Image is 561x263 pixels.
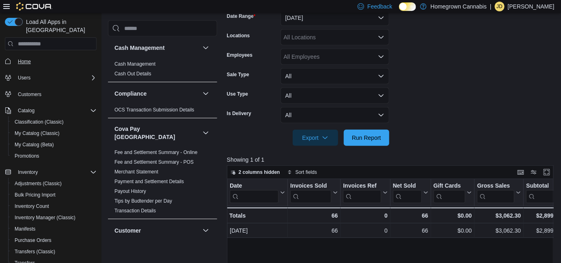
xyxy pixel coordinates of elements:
div: Jordan Denomme [495,2,505,11]
button: Invoices Sold [290,182,338,203]
a: Cash Management [114,61,155,67]
button: Transfers (Classic) [8,246,100,257]
span: Catalog [15,106,97,115]
a: Inventory Manager (Classic) [11,213,79,222]
button: Compliance [201,89,211,98]
a: Fee and Settlement Summary - POS [114,159,194,165]
button: [DATE] [280,10,389,26]
div: Invoices Ref [343,182,381,203]
span: Inventory Count [11,201,97,211]
p: Homegrown Cannabis [431,2,487,11]
button: Cova Pay [GEOGRAPHIC_DATA] [114,125,199,141]
span: Manifests [11,224,97,234]
h3: Compliance [114,90,147,98]
span: Transfers (Classic) [15,248,55,255]
div: Cova Pay [GEOGRAPHIC_DATA] [108,148,217,219]
span: OCS Transaction Submission Details [114,107,194,113]
span: Load All Apps in [GEOGRAPHIC_DATA] [23,18,97,34]
button: Users [2,72,100,83]
span: Home [18,58,31,65]
div: Subtotal [526,182,555,190]
span: Fee and Settlement Summary - POS [114,159,194,165]
a: Tips by Budtender per Day [114,198,172,204]
button: Open list of options [378,53,384,60]
h3: Cash Management [114,44,165,52]
span: Classification (Classic) [11,117,97,127]
a: Bulk Pricing Import [11,190,59,200]
a: My Catalog (Classic) [11,128,63,138]
button: Bulk Pricing Import [8,189,100,201]
div: $0.00 [434,226,472,236]
a: Classification (Classic) [11,117,67,127]
button: All [280,88,389,104]
a: Home [15,57,34,66]
span: Tips by Budtender per Day [114,198,172,204]
span: Promotions [11,151,97,161]
div: Gross Sales [477,182,514,203]
button: Invoices Ref [343,182,387,203]
span: Inventory [15,167,97,177]
button: Customers [2,88,100,100]
div: Invoices Ref [343,182,381,190]
div: Net Sold [393,182,421,190]
div: 0 [343,226,387,236]
button: Cash Management [201,43,211,53]
a: Manifests [11,224,39,234]
span: My Catalog (Classic) [15,130,60,137]
span: Adjustments (Classic) [11,179,97,188]
button: Home [2,55,100,67]
button: All [280,68,389,84]
button: Open list of options [378,34,384,41]
button: Compliance [114,90,199,98]
span: Feedback [367,2,392,11]
button: Classification (Classic) [8,116,100,128]
div: $3,062.30 [477,226,521,236]
img: Cova [16,2,52,11]
span: Customers [15,89,97,99]
label: Is Delivery [227,110,251,117]
button: Inventory [2,167,100,178]
button: Run Report [344,130,389,146]
div: $0.00 [433,211,472,220]
span: Promotions [15,153,39,159]
span: My Catalog (Beta) [15,141,54,148]
span: Inventory Manager (Classic) [15,214,76,221]
span: Bulk Pricing Import [15,192,56,198]
div: Subtotal [526,182,555,203]
label: Employees [227,52,252,58]
div: Compliance [108,105,217,118]
button: My Catalog (Beta) [8,139,100,150]
button: Catalog [15,106,38,115]
span: My Catalog (Beta) [11,140,97,150]
span: My Catalog (Classic) [11,128,97,138]
a: My Catalog (Beta) [11,140,57,150]
button: Customer [114,227,199,235]
span: Manifests [15,226,35,232]
button: Catalog [2,105,100,116]
a: Transaction Details [114,208,156,214]
span: Purchase Orders [15,237,52,244]
a: Promotions [11,151,43,161]
button: Sort fields [284,167,320,177]
span: Classification (Classic) [15,119,64,125]
div: [DATE] [230,226,285,236]
a: Transfers (Classic) [11,247,58,257]
span: Catalog [18,107,35,114]
button: Purchase Orders [8,235,100,246]
label: Sale Type [227,71,249,78]
span: Inventory Count [15,203,49,210]
button: Users [15,73,34,83]
div: 66 [393,211,428,220]
span: Transfers (Classic) [11,247,97,257]
span: Export [298,130,333,146]
span: Inventory [18,169,38,175]
div: Totals [229,211,285,220]
span: Payment and Settlement Details [114,178,184,185]
label: Date Range [227,13,256,19]
span: Bulk Pricing Import [11,190,97,200]
label: Locations [227,32,250,39]
span: Users [18,75,30,81]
